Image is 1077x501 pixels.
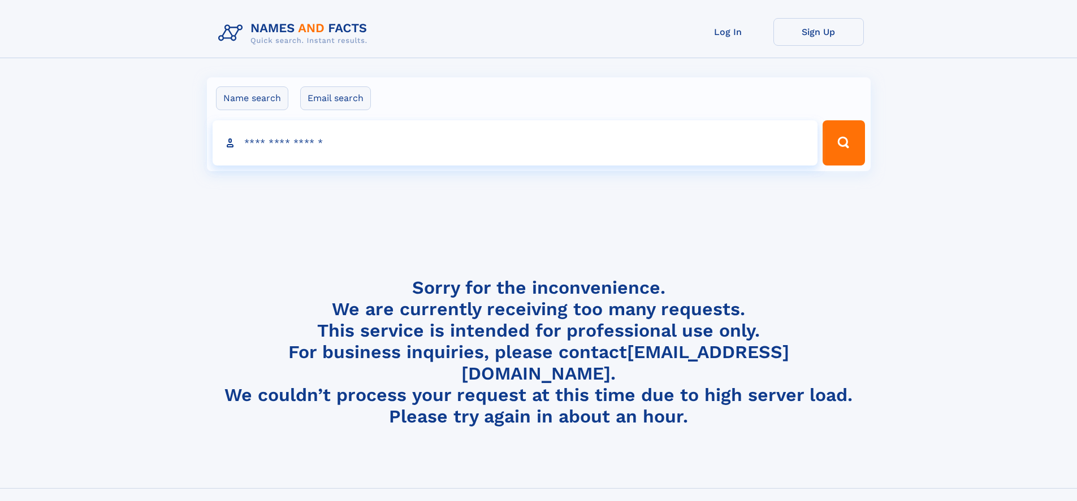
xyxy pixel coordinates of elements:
[773,18,864,46] a: Sign Up
[683,18,773,46] a: Log In
[213,120,818,165] input: search input
[823,120,864,165] button: Search Button
[300,86,371,110] label: Email search
[214,18,377,49] img: Logo Names and Facts
[461,341,789,384] a: [EMAIL_ADDRESS][DOMAIN_NAME]
[216,86,288,110] label: Name search
[214,277,864,428] h4: Sorry for the inconvenience. We are currently receiving too many requests. This service is intend...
